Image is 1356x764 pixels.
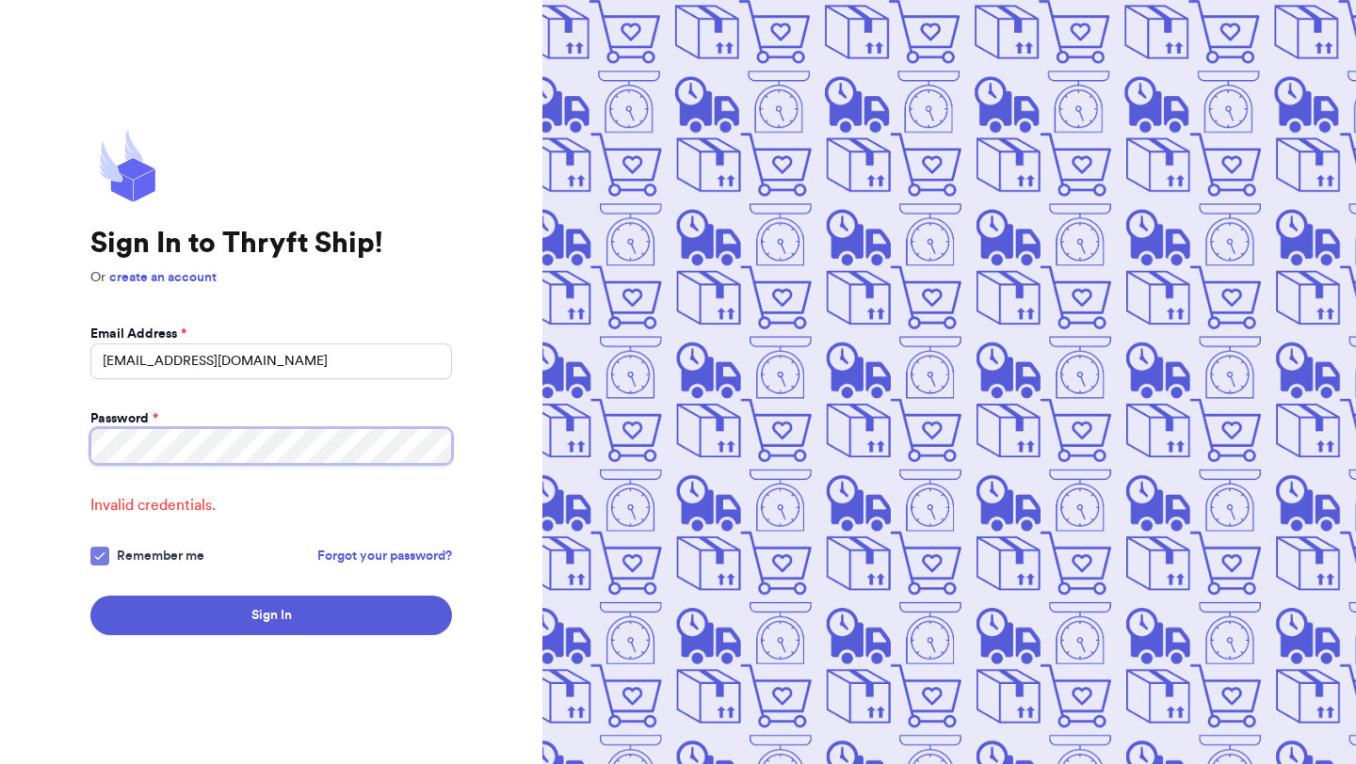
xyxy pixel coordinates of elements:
a: Forgot your password? [317,547,452,565]
button: Sign In [90,596,452,635]
label: Password [90,409,158,428]
span: Invalid credentials. [90,494,452,517]
p: Or [90,268,452,287]
h1: Sign In to Thryft Ship! [90,227,452,261]
span: Remember me [117,547,204,565]
a: create an account [109,271,217,284]
label: Email Address [90,325,186,343]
